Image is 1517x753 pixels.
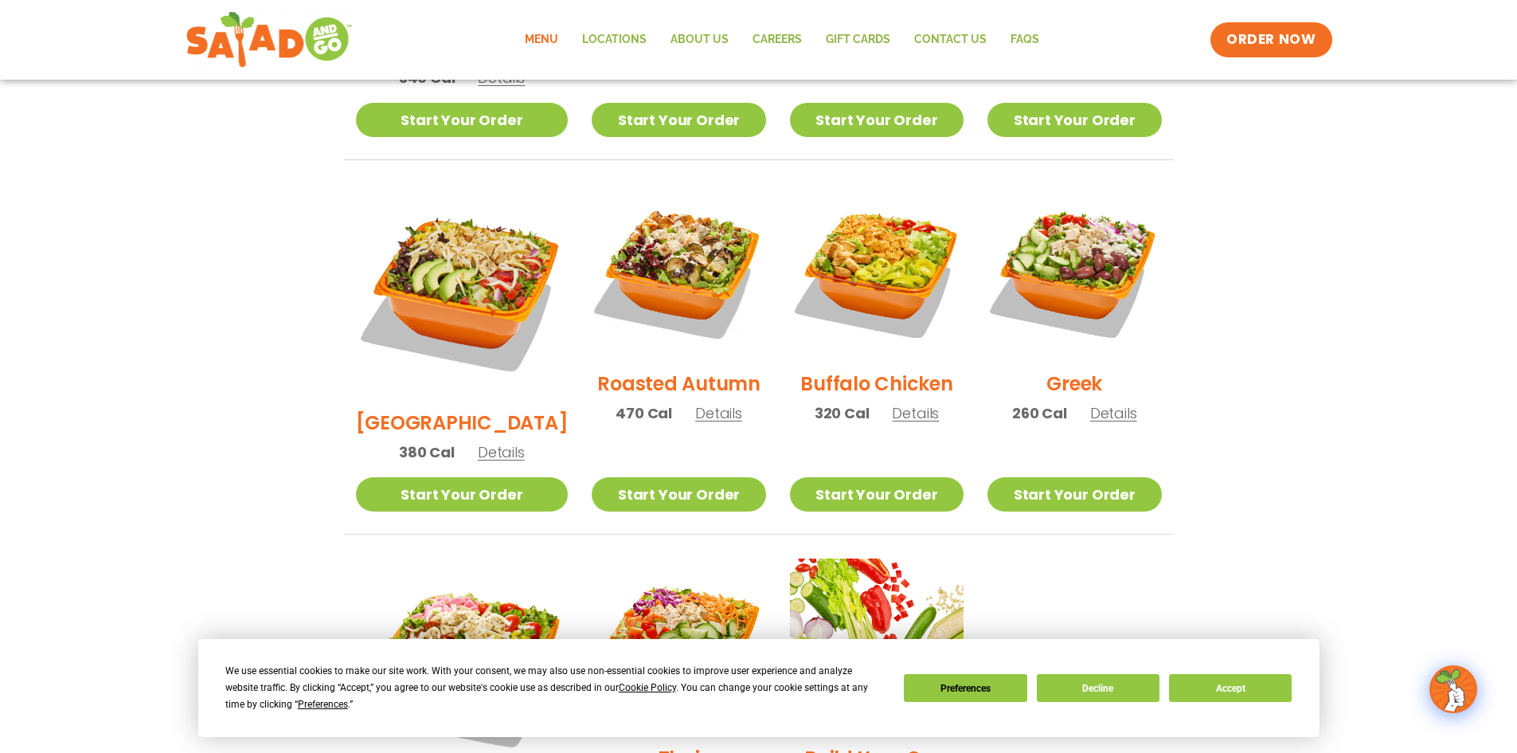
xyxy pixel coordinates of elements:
a: FAQs [999,22,1051,58]
span: Cookie Policy [619,682,676,693]
button: Accept [1169,674,1292,702]
img: Product photo for Thai Salad [592,559,765,732]
span: 260 Cal [1012,402,1067,424]
h2: Buffalo Chicken [800,370,952,398]
span: Details [695,403,742,423]
a: Start Your Order [987,103,1161,137]
span: Details [478,68,525,88]
a: Start Your Order [790,477,964,512]
a: Careers [741,22,814,58]
a: Start Your Order [356,103,569,137]
button: Preferences [904,674,1026,702]
a: Start Your Order [592,103,765,137]
span: 470 Cal [616,402,672,424]
h2: [GEOGRAPHIC_DATA] [356,409,569,437]
a: Start Your Order [592,477,765,512]
a: Menu [513,22,570,58]
img: Product photo for Buffalo Chicken Salad [790,184,964,358]
span: Details [1090,403,1137,423]
a: GIFT CARDS [814,22,902,58]
img: Product photo for BBQ Ranch Salad [356,184,569,397]
h2: Roasted Autumn [597,370,760,398]
a: Start Your Order [987,477,1161,512]
span: Preferences [298,699,348,710]
nav: Menu [513,22,1051,58]
a: Locations [570,22,659,58]
span: ORDER NOW [1226,30,1316,49]
a: About Us [659,22,741,58]
div: Cookie Consent Prompt [198,639,1320,737]
span: Details [478,442,525,462]
img: Product photo for Greek Salad [987,184,1161,358]
button: Decline [1037,674,1159,702]
a: Start Your Order [356,477,569,512]
img: wpChatIcon [1431,667,1476,712]
a: Start Your Order [790,103,964,137]
h2: Greek [1046,370,1102,398]
img: Product photo for Roasted Autumn Salad [592,184,765,358]
span: 380 Cal [399,441,455,463]
a: ORDER NOW [1210,22,1331,57]
div: We use essential cookies to make our site work. With your consent, we may also use non-essential ... [225,663,885,713]
img: new-SAG-logo-768×292 [186,8,354,72]
img: Product photo for Build Your Own [790,559,964,732]
span: 320 Cal [815,402,870,424]
span: Details [892,403,939,423]
a: Contact Us [902,22,999,58]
